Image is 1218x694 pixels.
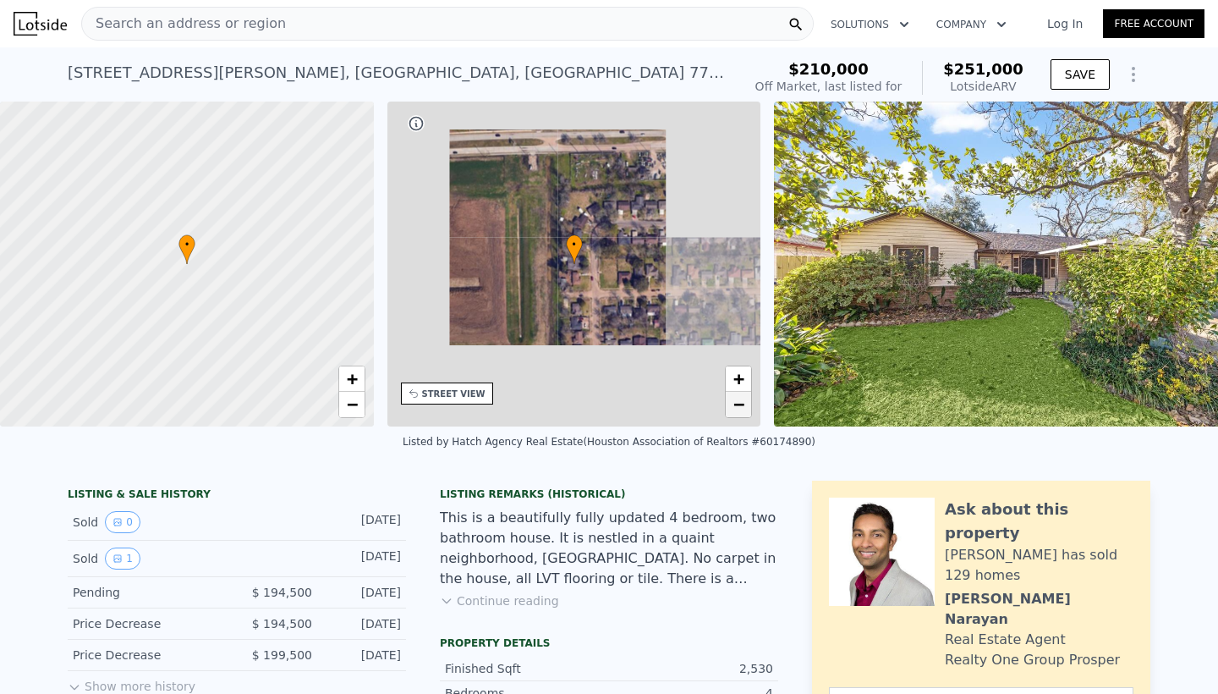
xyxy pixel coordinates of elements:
[733,368,744,389] span: +
[68,61,728,85] div: [STREET_ADDRESS][PERSON_NAME] , [GEOGRAPHIC_DATA] , [GEOGRAPHIC_DATA] 77051
[945,589,1133,630] div: [PERSON_NAME] Narayan
[252,617,312,631] span: $ 194,500
[943,78,1023,95] div: Lotside ARV
[326,615,401,632] div: [DATE]
[945,545,1133,586] div: [PERSON_NAME] has sold 129 homes
[945,498,1133,545] div: Ask about this property
[440,636,778,650] div: Property details
[923,9,1020,40] button: Company
[440,592,559,609] button: Continue reading
[339,392,365,417] a: Zoom out
[326,647,401,664] div: [DATE]
[68,487,406,504] div: LISTING & SALE HISTORY
[1103,9,1204,38] a: Free Account
[733,394,744,415] span: −
[105,511,140,533] button: View historical data
[105,548,140,570] button: View historical data
[14,12,67,36] img: Lotside
[178,237,195,252] span: •
[403,436,815,448] div: Listed by Hatch Agency Real Estate (Houston Association of Realtors #60174890)
[1051,59,1110,90] button: SAVE
[788,60,869,78] span: $210,000
[755,78,903,95] div: Off Market, last listed for
[817,9,923,40] button: Solutions
[945,650,1120,670] div: Realty One Group Prosper
[726,392,751,417] a: Zoom out
[73,511,223,533] div: Sold
[445,660,609,677] div: Finished Sqft
[440,508,778,589] div: This is a beautifully fully updated 4 bedroom, two bathroom house. It is nestled in a quaint neig...
[73,584,223,601] div: Pending
[252,648,312,662] span: $ 199,500
[726,366,751,392] a: Zoom in
[178,234,195,264] div: •
[566,237,583,252] span: •
[346,394,357,415] span: −
[73,548,223,570] div: Sold
[82,14,286,34] span: Search an address or region
[73,615,223,632] div: Price Decrease
[346,368,357,389] span: +
[73,647,223,664] div: Price Decrease
[566,234,583,264] div: •
[339,366,365,392] a: Zoom in
[422,388,486,400] div: STREET VIEW
[252,586,312,599] span: $ 194,500
[326,584,401,601] div: [DATE]
[1116,58,1150,91] button: Show Options
[440,487,778,501] div: Listing Remarks (Historical)
[609,660,773,677] div: 2,530
[326,548,401,570] div: [DATE]
[326,511,401,533] div: [DATE]
[943,60,1023,78] span: $251,000
[1027,15,1103,32] a: Log In
[945,630,1066,650] div: Real Estate Agent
